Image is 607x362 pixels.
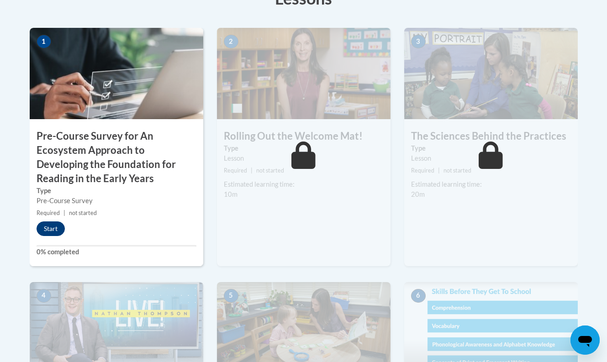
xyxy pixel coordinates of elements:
[570,325,600,355] iframe: Button to launch messaging window
[224,35,238,48] span: 2
[224,190,238,198] span: 10m
[411,153,571,163] div: Lesson
[256,167,284,174] span: not started
[411,190,425,198] span: 20m
[30,28,203,119] img: Course Image
[69,210,97,216] span: not started
[37,196,196,206] div: Pre-Course Survey
[411,143,571,153] label: Type
[224,179,384,189] div: Estimated learning time:
[251,167,253,174] span: |
[224,143,384,153] label: Type
[411,167,434,174] span: Required
[37,247,196,257] label: 0% completed
[63,210,65,216] span: |
[30,129,203,185] h3: Pre-Course Survey for An Ecosystem Approach to Developing the Foundation for Reading in the Early...
[37,289,51,303] span: 4
[404,28,578,119] img: Course Image
[443,167,471,174] span: not started
[37,186,196,196] label: Type
[37,210,60,216] span: Required
[224,289,238,303] span: 5
[411,179,571,189] div: Estimated learning time:
[217,28,391,119] img: Course Image
[404,129,578,143] h3: The Sciences Behind the Practices
[224,153,384,163] div: Lesson
[438,167,440,174] span: |
[37,35,51,48] span: 1
[217,129,391,143] h3: Rolling Out the Welcome Mat!
[37,221,65,236] button: Start
[411,35,426,48] span: 3
[224,167,247,174] span: Required
[411,289,426,303] span: 6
